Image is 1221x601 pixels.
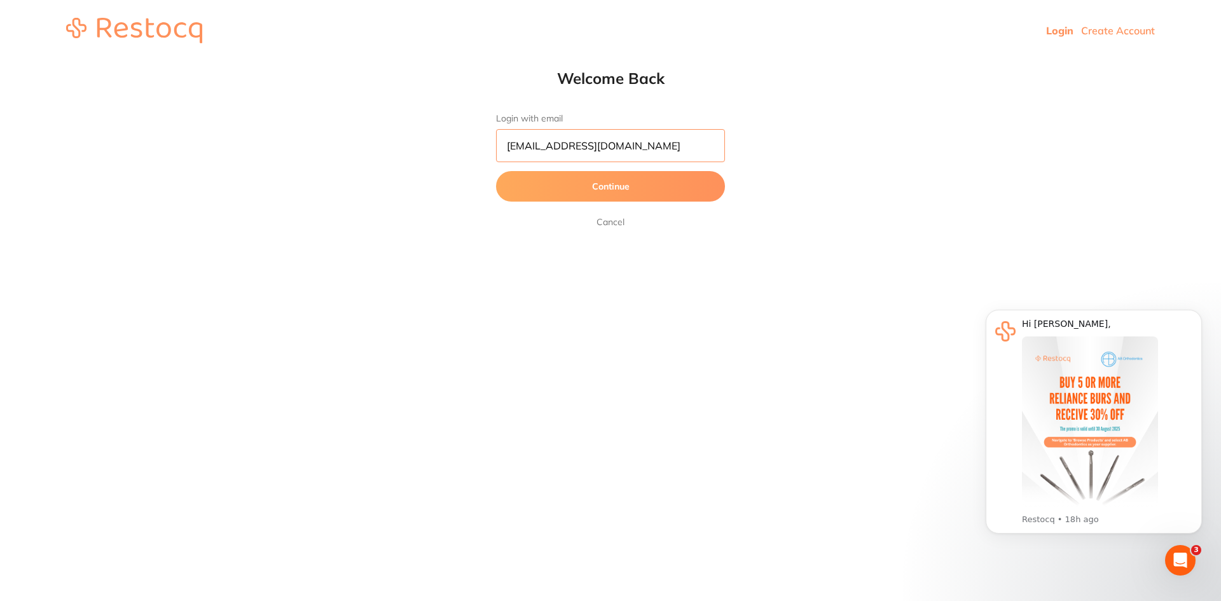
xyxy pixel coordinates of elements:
[496,113,725,124] label: Login with email
[66,18,202,43] img: restocq_logo.svg
[471,69,750,88] h1: Welcome Back
[967,291,1221,567] iframe: Intercom notifications message
[496,171,725,202] button: Continue
[1191,545,1201,555] span: 3
[1046,24,1073,37] a: Login
[594,214,627,230] a: Cancel
[1081,24,1155,37] a: Create Account
[1165,545,1196,576] iframe: Intercom live chat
